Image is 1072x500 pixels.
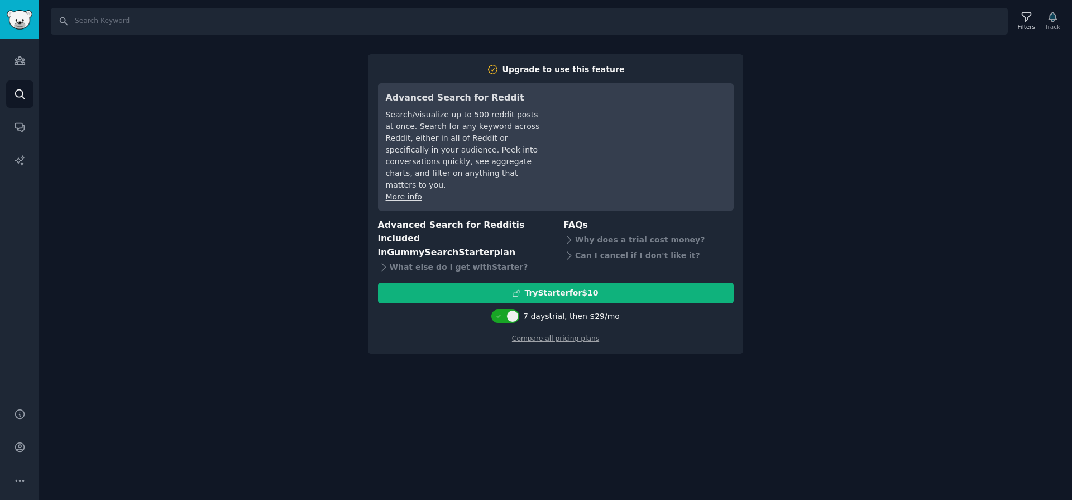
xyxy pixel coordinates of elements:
[378,218,548,260] h3: Advanced Search for Reddit is included in plan
[1018,23,1035,31] div: Filters
[512,335,599,342] a: Compare all pricing plans
[563,247,734,263] div: Can I cancel if I don't like it?
[387,247,494,258] span: GummySearch Starter
[7,10,32,30] img: GummySearch logo
[558,91,726,175] iframe: YouTube video player
[524,287,598,299] div: Try Starter for $10
[386,91,543,105] h3: Advanced Search for Reddit
[378,283,734,303] button: TryStarterfor$10
[502,64,625,75] div: Upgrade to use this feature
[51,8,1008,35] input: Search Keyword
[563,232,734,247] div: Why does a trial cost money?
[386,109,543,191] div: Search/visualize up to 500 reddit posts at once. Search for any keyword across Reddit, either in ...
[386,192,422,201] a: More info
[523,311,620,322] div: 7 days trial, then $ 29 /mo
[378,259,548,275] div: What else do I get with Starter ?
[563,218,734,232] h3: FAQs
